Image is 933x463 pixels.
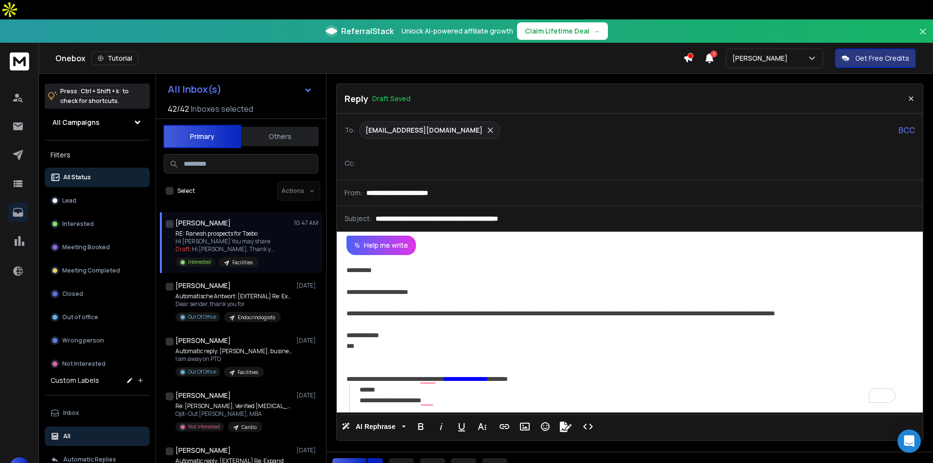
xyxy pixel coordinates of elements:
[160,80,320,99] button: All Inbox(s)
[579,417,597,436] button: Code View
[60,86,129,106] p: Press to check for shortcuts.
[63,409,79,417] p: Inbox
[835,49,916,68] button: Get Free Credits
[175,230,275,238] p: RE: Ranesh prospects for Tsebo
[62,220,94,228] p: Interested
[175,292,292,300] p: Automatische Antwort: [EXTERNAL] Re: Expand
[188,423,220,430] p: Not Interested
[191,103,253,115] h3: Inboxes selected
[495,417,514,436] button: Insert Link (Ctrl+K)
[45,214,150,234] button: Interested
[898,124,915,136] p: BCC
[345,125,355,135] p: To:
[354,423,397,431] span: AI Rephrase
[168,85,222,94] h1: All Inbox(s)
[345,188,363,198] p: From:
[296,392,318,399] p: [DATE]
[55,51,683,65] div: Onebox
[62,197,76,205] p: Lead
[365,125,483,135] p: [EMAIL_ADDRESS][DOMAIN_NAME]
[238,314,275,321] p: Endocrinologists
[45,403,150,423] button: Inbox
[45,261,150,280] button: Meeting Completed
[175,300,292,308] p: Dear sender, thank you for
[345,158,355,168] p: Cc:
[345,92,368,105] p: Reply
[473,417,491,436] button: More Text
[91,51,138,65] button: Tutorial
[52,118,100,127] h1: All Campaigns
[296,282,318,290] p: [DATE]
[556,417,575,436] button: Signature
[452,417,471,436] button: Underline (Ctrl+U)
[188,258,211,266] p: Interested
[45,427,150,446] button: All
[432,417,450,436] button: Italic (Ctrl+I)
[296,337,318,344] p: [DATE]
[296,446,318,454] p: [DATE]
[45,308,150,327] button: Out of office
[175,347,292,355] p: Automatic reply: [PERSON_NAME], business for
[341,25,394,37] span: ReferralStack
[175,410,292,418] p: Opt- Out [PERSON_NAME], MBA
[346,236,416,255] button: Help me write
[175,446,231,455] h1: [PERSON_NAME]
[855,53,909,63] p: Get Free Credits
[45,168,150,187] button: All Status
[62,313,98,321] p: Out of office
[732,53,792,63] p: [PERSON_NAME]
[62,360,105,368] p: Not Interested
[516,417,534,436] button: Insert Image (Ctrl+P)
[340,417,408,436] button: AI Rephrase
[242,424,257,431] p: Cardio
[517,22,608,40] button: Claim Lifetime Deal→
[710,51,717,57] span: 1
[238,369,258,376] p: Facilities
[175,402,292,410] p: Re: [PERSON_NAME], Verified [MEDICAL_DATA] Contacts
[345,214,372,223] p: Subject:
[45,113,150,132] button: All Campaigns
[916,25,929,49] button: Close banner
[63,173,91,181] p: All Status
[45,148,150,162] h3: Filters
[337,255,913,412] div: To enrich screen reader interactions, please activate Accessibility in Grammarly extension settings
[45,191,150,210] button: Lead
[45,238,150,257] button: Meeting Booked
[175,391,231,400] h1: [PERSON_NAME]
[536,417,554,436] button: Emoticons
[168,103,189,115] span: 42 / 42
[79,86,121,97] span: Ctrl + Shift + k
[401,26,513,36] p: Unlock AI-powered affiliate growth
[241,126,319,147] button: Others
[175,218,231,228] h1: [PERSON_NAME]
[62,290,83,298] p: Closed
[898,429,921,453] div: Open Intercom Messenger
[51,376,99,385] h3: Custom Labels
[45,331,150,350] button: Wrong person
[175,245,191,253] span: Draft:
[372,94,411,103] p: Draft Saved
[294,219,318,227] p: 10:47 AM
[192,245,275,253] span: Hi [PERSON_NAME], Thank y ...
[62,243,110,251] p: Meeting Booked
[175,336,231,345] h1: [PERSON_NAME]
[175,238,275,245] p: Hi [PERSON_NAME] You may share
[62,267,120,274] p: Meeting Completed
[175,355,292,363] p: I am away on PTO
[45,354,150,374] button: Not Interested
[62,337,104,344] p: Wrong person
[177,187,195,195] label: Select
[593,26,600,36] span: →
[188,313,216,321] p: Out Of Office
[63,432,70,440] p: All
[175,281,231,291] h1: [PERSON_NAME]
[45,284,150,304] button: Closed
[163,125,241,148] button: Primary
[412,417,430,436] button: Bold (Ctrl+B)
[188,368,216,376] p: Out Of Office
[232,259,253,266] p: Facilities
